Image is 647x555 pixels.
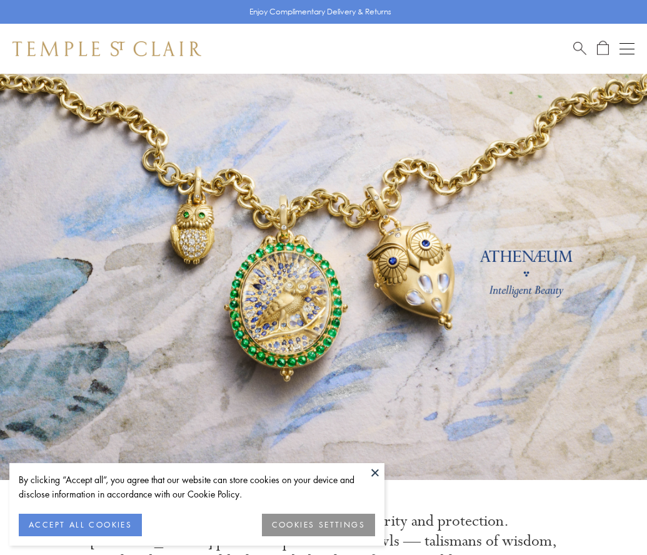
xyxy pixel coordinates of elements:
[19,472,375,501] div: By clicking “Accept all”, you agree that our website can store cookies on your device and disclos...
[262,514,375,536] button: COOKIES SETTINGS
[249,6,391,18] p: Enjoy Complimentary Delivery & Returns
[13,41,201,56] img: Temple St. Clair
[19,514,142,536] button: ACCEPT ALL COOKIES
[619,41,634,56] button: Open navigation
[597,41,609,56] a: Open Shopping Bag
[573,41,586,56] a: Search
